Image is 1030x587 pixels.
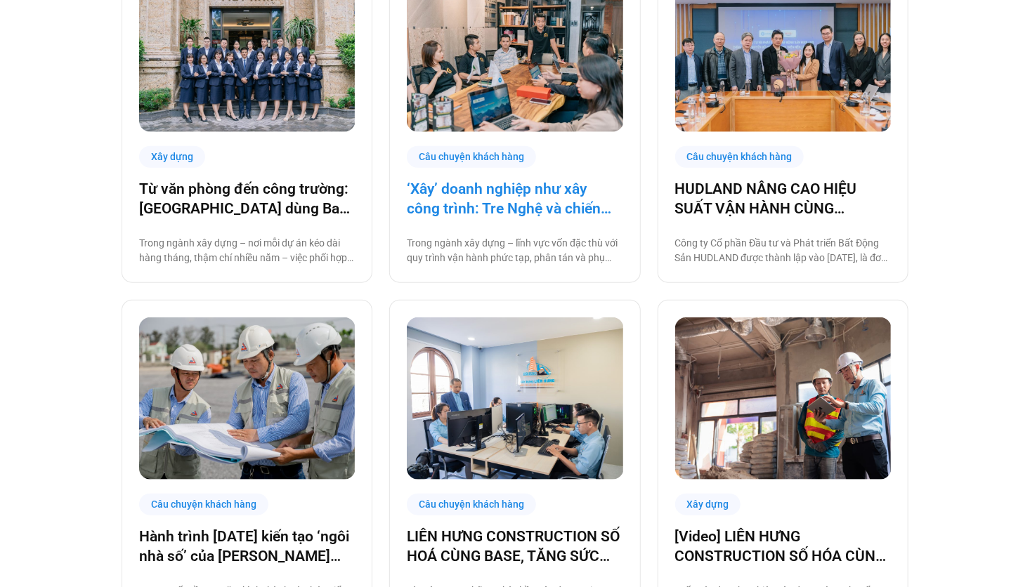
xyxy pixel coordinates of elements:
div: Xây dựng [139,146,205,168]
div: Câu chuyện khách hàng [675,146,804,168]
a: Hành trình [DATE] kiến tạo ‘ngôi nhà số’ của [PERSON_NAME] cùng [DOMAIN_NAME]: Tiết kiệm 80% thời... [139,527,355,566]
div: Xây dựng [675,494,741,515]
a: chuyển đổi số liên hưng base [407,317,622,480]
p: Trong ngành xây dựng – nơi mỗi dự án kéo dài hàng tháng, thậm chí nhiều năm – việc phối hợp giữa ... [139,236,355,265]
div: Câu chuyện khách hàng [407,146,536,168]
a: LIÊN HƯNG CONSTRUCTION SỐ HOÁ CÙNG BASE, TĂNG SỨC MẠNH NỘI TẠI KHAI PHÁ THỊ TRƯỜNG [GEOGRAPHIC_DATA] [407,527,622,566]
p: Trong ngành xây dựng – lĩnh vực vốn đặc thù với quy trình vận hành phức tạp, phân tán và phụ thuộ... [407,236,622,265]
a: ‘Xây’ doanh nghiệp như xây công trình: Tre Nghệ và chiến lược chuyển đổi từ gốc [407,179,622,218]
div: Câu chuyện khách hàng [407,494,536,515]
p: Công ty Cổ phần Đầu tư và Phát triển Bất Động Sản HUDLAND được thành lập vào [DATE], là đơn vị th... [675,236,891,265]
a: Từ văn phòng đến công trường: [GEOGRAPHIC_DATA] dùng Base số hóa hệ thống quản trị [139,179,355,218]
a: HUDLAND NÂNG CAO HIỆU SUẤT VẬN HÀNH CÙNG [DOMAIN_NAME] [675,179,891,218]
div: Câu chuyện khách hàng [139,494,268,515]
a: [Video] LIÊN HƯNG CONSTRUCTION SỐ HÓA CÙNG BASE, TĂNG SỨC MẠNH NỘI TẠI KHAI PHÁ THỊ TRƯỜNG [GEOGR... [675,527,891,566]
img: chuyển đổi số liên hưng base [407,317,623,480]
